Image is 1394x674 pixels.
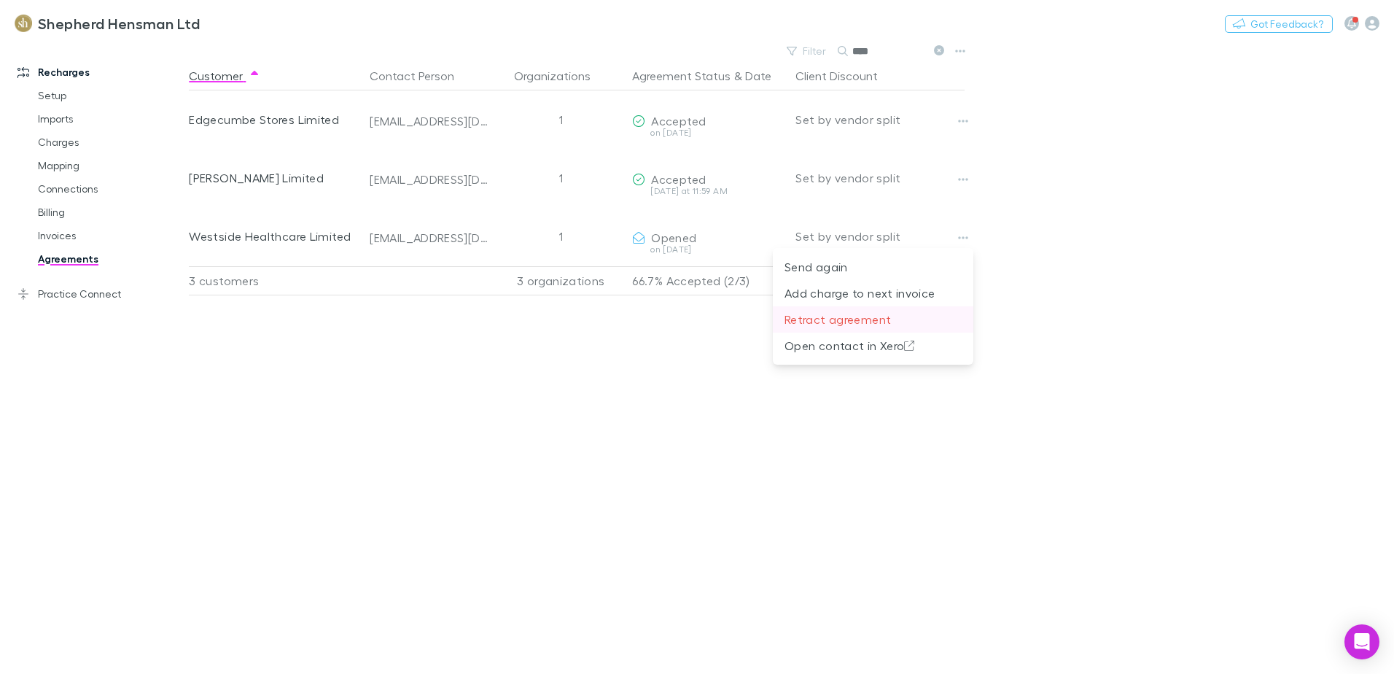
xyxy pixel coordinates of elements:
[784,337,962,355] p: Open contact in Xero
[773,280,973,306] li: Add charge to next invoice
[773,254,973,280] li: Send again
[784,258,962,276] p: Send again
[773,333,973,359] li: Open contact in Xero
[784,311,962,328] p: Retract agreement
[773,337,973,351] a: Open contact in Xero
[784,284,962,302] p: Add charge to next invoice
[1344,624,1379,659] div: Open Intercom Messenger
[773,306,973,333] li: Retract agreement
